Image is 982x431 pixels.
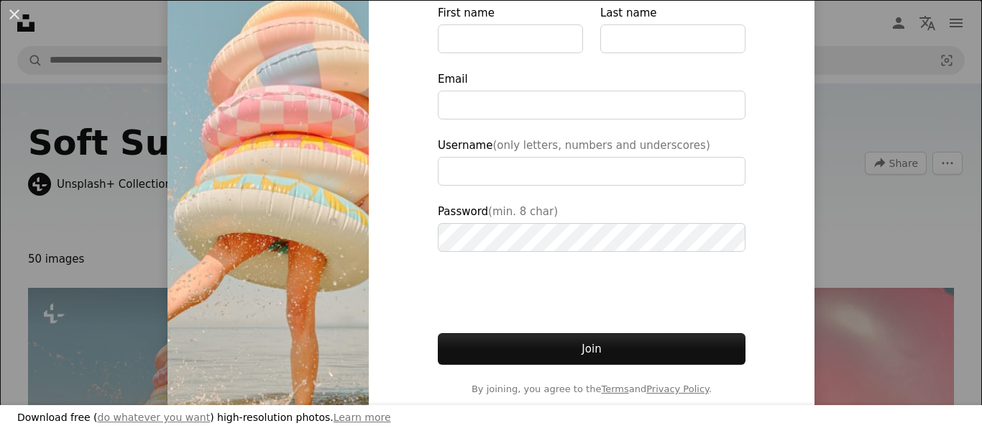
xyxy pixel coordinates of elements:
[438,333,745,365] button: Join
[438,223,745,252] input: Password(min. 8 char)
[646,384,709,394] a: Privacy Policy
[17,411,391,425] h3: Download free ( ) high-resolution photos.
[438,71,745,119] label: Email
[334,412,391,423] a: Learn more
[438,24,583,53] input: First name
[438,157,745,186] input: Username(only letters, numbers and underscores)
[600,4,745,53] label: Last name
[438,4,583,53] label: First name
[601,384,628,394] a: Terms
[438,203,745,252] label: Password
[438,91,745,119] input: Email
[438,382,745,396] span: By joining, you agree to the and .
[600,24,745,53] input: Last name
[488,205,558,218] span: (min. 8 char)
[492,139,710,152] span: (only letters, numbers and underscores)
[98,412,211,423] a: do whatever you want
[438,137,745,186] label: Username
